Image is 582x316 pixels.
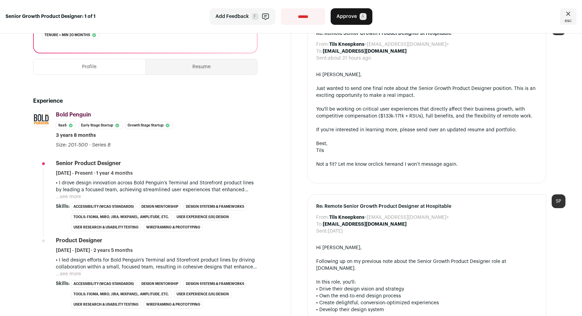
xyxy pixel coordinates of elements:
dd: about 21 hours ago [328,55,371,62]
span: Size: 201-500 [56,143,88,147]
dd: <[EMAIL_ADDRESS][DOMAIN_NAME]> [329,41,449,48]
div: If you're interested in learning more, please send over an updated resume and portfolio. [316,126,538,133]
li: User Research & Usability Testing [71,224,141,231]
div: SP [552,194,565,208]
span: Series B [92,143,111,147]
span: Skills: [56,280,70,287]
dt: To: [316,221,323,228]
div: Hi [PERSON_NAME], [316,71,538,78]
li: Tools: Figma, Miro, Jira, Mixpanel, Amplitude, etc. [71,290,171,298]
div: In this role, you'll: [316,279,538,286]
button: Profile [33,59,145,74]
span: Tenure + min 20 months [44,32,90,39]
li: User Research & Usability Testing [71,301,141,308]
span: 3 years 8 months [56,132,96,139]
li: Accessibility (WCAG Standards) [71,203,136,211]
li: Accessibility (WCAG Standards) [71,280,136,288]
span: Bold Penguin [56,112,91,118]
li: Design Systems & Frameworks [183,280,247,288]
b: Tils Kneepkens [329,215,364,220]
div: • Create delightful, conversion-optimized experiences [316,299,538,306]
div: • Drive their design vision and strategy [316,286,538,293]
button: ...see more [56,193,81,200]
span: Approve [337,13,357,20]
button: Resume [146,59,258,74]
li: Design Mentorship [139,203,181,211]
span: Skills: [56,203,70,210]
dt: From: [316,214,329,221]
li: Design Mentorship [139,280,181,288]
div: Just wanted to send one final note about the Senior Growth Product Designer position. This is an ... [316,85,538,99]
dd: <[EMAIL_ADDRESS][DOMAIN_NAME]> [329,214,449,221]
div: You'll be working on critical user experiences that directly affect their business growth, with c... [316,106,538,120]
button: ...see more [56,271,81,277]
li: Design Systems & Frameworks [183,203,247,211]
dd: [DATE] [328,228,343,235]
li: Early Stage Startup [79,122,122,129]
span: A [360,13,367,20]
p: • I led design efforts for Bold Penguin's Terminal and Storefront product lines by driving collab... [56,257,258,271]
b: Tils Kneepkens [329,42,364,47]
span: Re: Remote Senior Growth Product Designer at Hospitable [316,203,538,210]
h2: Experience [33,97,258,105]
li: SaaS [56,122,76,129]
div: Tils [316,147,538,154]
b: [EMAIL_ADDRESS][DOMAIN_NAME] [323,49,407,54]
dt: To: [316,48,323,55]
li: User Experience (UX) Design [174,213,231,221]
b: [EMAIL_ADDRESS][DOMAIN_NAME] [323,222,407,227]
span: [DATE] - Present · 1 year 4 months [56,170,133,177]
a: Close [560,8,576,25]
div: • Develop their design system [316,306,538,313]
div: Hi [PERSON_NAME], [316,244,538,251]
li: Growth Stage Startup [125,122,173,129]
div: Best, [316,140,538,147]
a: click here [373,162,395,167]
span: · [89,142,91,149]
div: • Own the end-to-end design process [316,293,538,299]
span: Re: Remote Senior Growth Product Designer at Hospitable [316,30,538,37]
div: Following up on my previous note about the Senior Growth Product Designer role at [DOMAIN_NAME]. [316,258,538,272]
div: Product Designer [56,237,102,244]
li: Wireframing & Prototyping [144,301,203,308]
button: Approve A [331,8,372,25]
span: F [252,13,259,20]
img: 723ce85f3582cd07ca8949626865b63ad96aedfd1dc8f45ffd2971e82c91f3e7.jpg [33,113,49,125]
li: Tools: Figma, Miro, Jira, Mixpanel, Amplitude, etc. [71,213,171,221]
li: Wireframing & Prototyping [144,224,203,231]
strong: Senior Growth Product Designer: 1 of 1 [6,13,96,20]
button: Add Feedback F [210,8,275,25]
div: Not a fit? Let me know or and I won’t message again. [316,161,538,168]
li: User Experience (UX) Design [174,290,231,298]
dt: From: [316,41,329,48]
span: Add Feedback [215,13,249,20]
span: [DATE] - [DATE] · 2 years 5 months [56,247,133,254]
p: • I drove design innovation across Bold Penguin’s Terminal and Storefront product lines by leadin... [56,180,258,193]
span: esc [565,18,572,23]
dt: Sent: [316,55,328,62]
div: Senior Product Designer [56,160,121,167]
dt: Sent: [316,228,328,235]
